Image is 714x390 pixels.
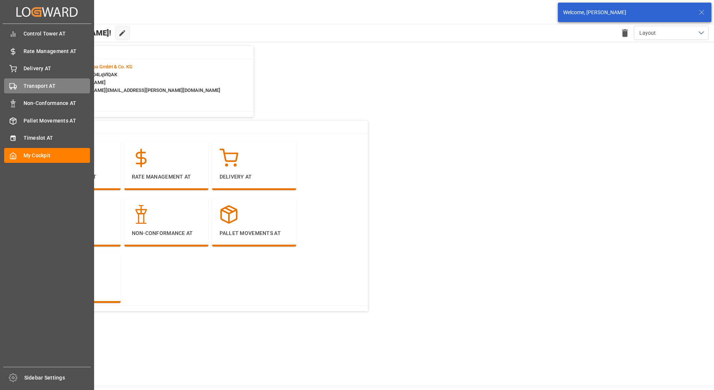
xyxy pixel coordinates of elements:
a: Timeslot AT [4,131,90,145]
a: My Cockpit [4,148,90,162]
span: Timeslot AT [24,134,90,142]
a: Pallet Movements AT [4,113,90,128]
span: Delivery AT [24,65,90,72]
span: : [66,64,133,69]
p: Non-Conformance AT [132,229,201,237]
span: Non-Conformance AT [24,99,90,107]
p: Rate Management AT [132,173,201,181]
a: Non-Conformance AT [4,96,90,111]
a: Delivery AT [4,61,90,76]
span: Control Tower AT [24,30,90,38]
a: Transport AT [4,78,90,93]
span: Pallet Movements AT [24,117,90,125]
p: Delivery AT [220,173,289,181]
span: My Cockpit [24,152,90,160]
div: Welcome, [PERSON_NAME] [563,9,692,16]
span: Layout [639,29,656,37]
span: Melitta Europa GmbH & Co. KG [68,64,133,69]
span: Hello [PERSON_NAME]! [31,26,111,40]
p: Pallet Movements AT [220,229,289,237]
span: Transport AT [24,82,90,90]
span: Rate Management AT [24,47,90,55]
span: : [PERSON_NAME][EMAIL_ADDRESS][PERSON_NAME][DOMAIN_NAME] [66,87,220,93]
span: Sidebar Settings [24,374,91,382]
button: open menu [634,26,708,40]
a: Rate Management AT [4,44,90,58]
a: Control Tower AT [4,27,90,41]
